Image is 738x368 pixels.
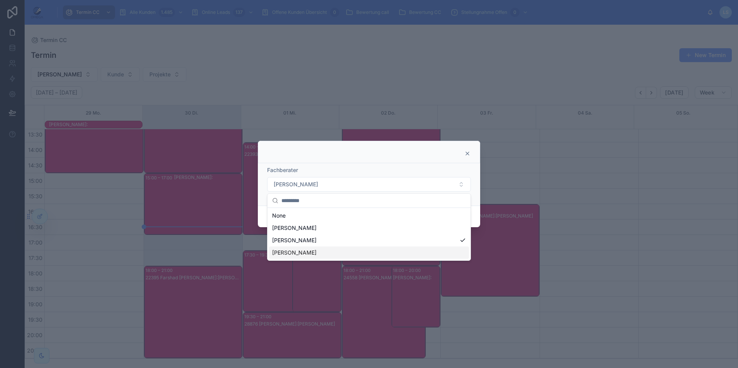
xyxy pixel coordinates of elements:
[267,167,298,173] span: Fachberater
[272,249,317,257] span: [PERSON_NAME]
[272,224,317,232] span: [PERSON_NAME]
[272,236,317,244] span: [PERSON_NAME]
[267,208,471,260] div: Suggestions
[269,209,469,222] div: None
[274,181,318,188] span: [PERSON_NAME]
[267,177,471,192] button: Select Button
